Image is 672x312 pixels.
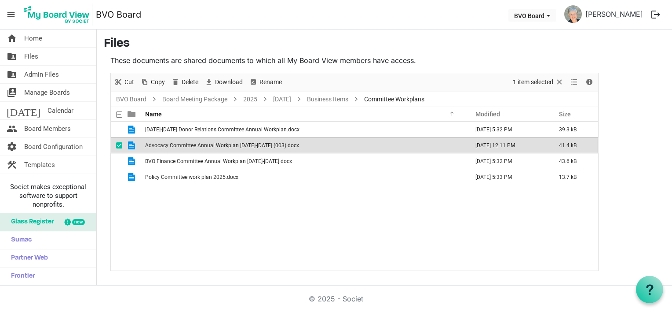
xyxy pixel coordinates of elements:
button: Details [584,77,595,88]
span: folder_shared [7,48,17,65]
span: Delete [181,77,199,88]
span: construction [7,156,17,174]
span: Manage Boards [24,84,70,101]
span: Cut [124,77,135,88]
span: Copy [150,77,166,88]
td: is template cell column header type [122,153,142,169]
td: September 25, 2025 12:11 PM column header Modified [466,137,550,153]
td: Policy Committee work plan 2025.docx is template cell column header Name [142,169,466,185]
span: Glass Register [7,213,54,231]
a: BVO Board [96,6,141,23]
a: © 2025 - Societ [309,294,363,303]
span: Modified [475,111,500,118]
div: Clear selection [510,73,567,92]
td: 43.6 kB is template cell column header Size [550,153,598,169]
a: [DATE] [271,94,293,105]
h3: Files [104,37,665,52]
span: [DATE] [7,102,40,119]
td: BVO Finance Committee Annual Workplan 2025-2026.docx is template cell column header Name [142,153,466,169]
button: Rename [248,77,284,88]
a: Business Items [305,94,350,105]
span: home [7,30,17,47]
td: is template cell column header type [122,169,142,185]
span: Partner Web [7,249,48,267]
div: new [72,219,85,225]
img: PyyS3O9hLMNWy5sfr9llzGd1zSo7ugH3aP_66mAqqOBuUsvSKLf-rP3SwHHrcKyCj7ldBY4ygcQ7lV8oQjcMMA_thumb.png [564,5,582,23]
span: Download [214,77,244,88]
button: Selection [511,77,566,88]
td: checkbox [111,169,122,185]
span: BVO Finance Committee Annual Workplan [DATE]-[DATE].docx [145,158,292,164]
div: Cut [111,73,137,92]
span: Societ makes exceptional software to support nonprofits. [4,182,92,209]
button: BVO Board dropdownbutton [508,9,556,22]
a: [PERSON_NAME] [582,5,646,23]
span: Rename [259,77,283,88]
span: settings [7,138,17,156]
span: Name [145,111,162,118]
span: Policy Committee work plan 2025.docx [145,174,238,180]
div: Rename [246,73,285,92]
td: 13.7 kB is template cell column header Size [550,169,598,185]
img: My Board View Logo [22,4,92,26]
div: Download [201,73,246,92]
span: menu [3,6,19,23]
td: September 24, 2025 5:33 PM column header Modified [466,169,550,185]
button: View dropdownbutton [569,77,579,88]
td: September 24, 2025 5:32 PM column header Modified [466,153,550,169]
a: My Board View Logo [22,4,96,26]
a: Board Meeting Package [161,94,229,105]
td: September 24, 2025 5:32 PM column header Modified [466,122,550,137]
td: checkbox [111,122,122,137]
td: 41.4 kB is template cell column header Size [550,137,598,153]
button: Copy [139,77,167,88]
span: [DATE]-[DATE] Donor Relations Committee Annual Workplan.docx [145,126,299,133]
span: Templates [24,156,55,174]
span: switch_account [7,84,17,101]
td: is template cell column header type [122,137,142,153]
div: Details [582,73,597,92]
span: folder_shared [7,66,17,83]
span: Admin Files [24,66,59,83]
td: checkbox [111,153,122,169]
a: 2025 [241,94,259,105]
span: people [7,120,17,137]
span: Calendar [47,102,73,119]
div: View [567,73,582,92]
button: Cut [113,77,136,88]
td: 2025-2026 Donor Relations Committee Annual Workplan.docx is template cell column header Name [142,122,466,137]
button: Delete [170,77,200,88]
div: Copy [137,73,168,92]
span: Frontier [7,267,35,285]
span: Home [24,30,42,47]
td: Advocacy Committee Annual Workplan 2025-2026 (003).docx is template cell column header Name [142,137,466,153]
p: These documents are shared documents to which all My Board View members have access. [110,55,599,66]
span: Advocacy Committee Annual Workplan [DATE]-[DATE] (003).docx [145,142,299,149]
div: Delete [168,73,201,92]
span: Sumac [7,231,32,249]
span: 1 item selected [512,77,554,88]
td: is template cell column header type [122,122,142,137]
span: Board Configuration [24,138,83,156]
span: Files [24,48,38,65]
button: Download [203,77,245,88]
button: logout [646,5,665,24]
td: 39.3 kB is template cell column header Size [550,122,598,137]
a: BVO Board [114,94,148,105]
span: Board Members [24,120,71,137]
span: Committee Workplans [362,94,426,105]
span: Size [559,111,571,118]
td: checkbox [111,137,122,153]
